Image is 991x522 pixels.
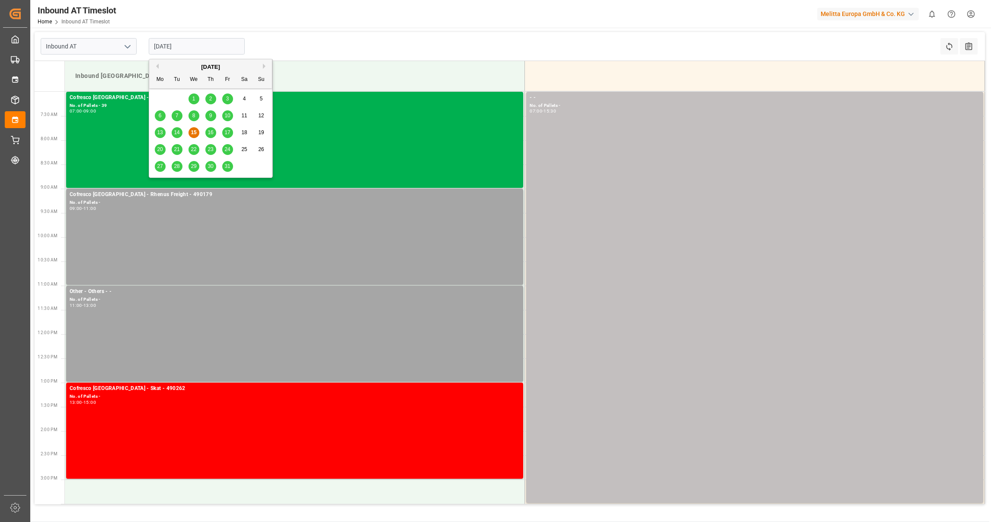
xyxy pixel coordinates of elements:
[70,303,82,307] div: 11:00
[172,110,182,121] div: Choose Tuesday, October 7th, 2025
[189,110,199,121] div: Choose Wednesday, October 8th, 2025
[205,144,216,155] div: Choose Thursday, October 23rd, 2025
[41,161,58,165] span: 8:30 AM
[239,127,250,138] div: Choose Saturday, October 18th, 2025
[70,393,520,400] div: No. of Pallets -
[155,127,166,138] div: Choose Monday, October 13th, 2025
[942,4,961,24] button: Help Center
[70,287,520,296] div: Other - Others - -
[260,96,263,102] span: 5
[41,112,58,117] span: 7:30 AM
[191,146,196,152] span: 22
[224,163,230,169] span: 31
[70,400,82,404] div: 13:00
[256,74,267,85] div: Su
[155,110,166,121] div: Choose Monday, October 6th, 2025
[258,146,264,152] span: 26
[817,8,919,20] div: Melitta Europa GmbH & Co. KG
[172,127,182,138] div: Choose Tuesday, October 14th, 2025
[241,113,247,119] span: 11
[543,109,556,113] div: 15:30
[121,40,134,53] button: open menu
[189,161,199,172] div: Choose Wednesday, October 29th, 2025
[263,64,268,69] button: Next Month
[209,96,212,102] span: 2
[70,93,520,102] div: Cofresco [GEOGRAPHIC_DATA] - Skat - 490262
[530,102,980,110] div: No. of Pallets -
[189,74,199,85] div: We
[241,129,247,135] span: 18
[208,146,213,152] span: 23
[191,129,196,135] span: 15
[172,161,182,172] div: Choose Tuesday, October 28th, 2025
[82,400,83,404] div: -
[258,129,264,135] span: 19
[153,64,159,69] button: Previous Month
[41,209,58,214] span: 9:30 AM
[192,96,195,102] span: 1
[208,129,213,135] span: 16
[38,4,116,17] div: Inbound AT Timeslot
[922,4,942,24] button: show 0 new notifications
[83,206,96,210] div: 11:00
[41,38,137,55] input: Type to search/select
[38,282,58,287] span: 11:00 AM
[208,163,213,169] span: 30
[258,113,264,119] span: 12
[205,93,216,104] div: Choose Thursday, October 2nd, 2025
[189,93,199,104] div: Choose Wednesday, October 1st, 2025
[152,90,270,175] div: month 2025-10
[41,427,58,432] span: 2:00 PM
[222,93,233,104] div: Choose Friday, October 3rd, 2025
[157,129,163,135] span: 13
[224,146,230,152] span: 24
[83,109,96,113] div: 09:00
[224,129,230,135] span: 17
[157,163,163,169] span: 27
[176,113,179,119] span: 7
[205,74,216,85] div: Th
[38,330,58,335] span: 12:00 PM
[70,102,520,110] div: No. of Pallets - 39
[41,403,58,408] span: 1:30 PM
[70,199,520,206] div: No. of Pallets -
[222,74,233,85] div: Fr
[70,109,82,113] div: 07:00
[155,144,166,155] div: Choose Monday, October 20th, 2025
[82,109,83,113] div: -
[174,146,179,152] span: 21
[82,206,83,210] div: -
[38,19,52,25] a: Home
[174,163,179,169] span: 28
[256,127,267,138] div: Choose Sunday, October 19th, 2025
[192,113,195,119] span: 8
[189,144,199,155] div: Choose Wednesday, October 22nd, 2025
[38,306,58,311] span: 11:30 AM
[530,109,542,113] div: 07:00
[191,163,196,169] span: 29
[222,110,233,121] div: Choose Friday, October 10th, 2025
[530,93,980,102] div: - -
[70,206,82,210] div: 09:00
[239,144,250,155] div: Choose Saturday, October 25th, 2025
[82,303,83,307] div: -
[542,109,543,113] div: -
[155,74,166,85] div: Mo
[205,127,216,138] div: Choose Thursday, October 16th, 2025
[256,110,267,121] div: Choose Sunday, October 12th, 2025
[189,127,199,138] div: Choose Wednesday, October 15th, 2025
[239,74,250,85] div: Sa
[172,74,182,85] div: Tu
[70,384,520,393] div: Cofresco [GEOGRAPHIC_DATA] - Skat - 490262
[149,63,272,71] div: [DATE]
[241,146,247,152] span: 25
[205,161,216,172] div: Choose Thursday, October 30th, 2025
[226,96,229,102] span: 3
[70,296,520,303] div: No. of Pallets -
[256,144,267,155] div: Choose Sunday, October 26th, 2025
[38,354,58,359] span: 12:30 PM
[222,127,233,138] div: Choose Friday, October 17th, 2025
[41,185,58,190] span: 9:00 AM
[172,144,182,155] div: Choose Tuesday, October 21st, 2025
[256,93,267,104] div: Choose Sunday, October 5th, 2025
